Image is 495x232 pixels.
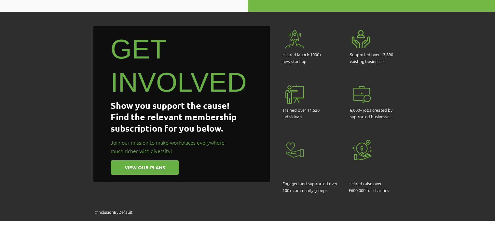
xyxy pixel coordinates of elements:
span: Helped raise over £600,000 for charities [349,180,389,193]
span: Supported over 13,890 existing businesses [350,51,393,64]
img: support.png [349,27,373,51]
span: VIEW OUR PLANS [125,164,165,171]
img: training.png [282,83,307,107]
span: Helped launch 1000+ new start-ups [282,51,322,64]
span: #InclusionByDefault [95,209,132,215]
span: GET INVOLVED [111,34,247,97]
span: Trained over 11,520 Individuals [282,107,320,120]
a: VIEW OUR PLANS [111,160,179,175]
img: launch.png [282,27,307,51]
img: finance.png [350,138,374,162]
span: 6,000+ jobs created by supported businesses [350,107,392,120]
span: Join our mission to make workplaces everywhere much richer with diversity! [111,139,225,154]
span: Show you support the cause! Find the relevant membership subscription for you below. [111,100,237,134]
span: Engaged and supported over 100+ community groups [282,180,337,193]
img: jobs.png [350,83,374,107]
img: charity.png [282,138,307,162]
